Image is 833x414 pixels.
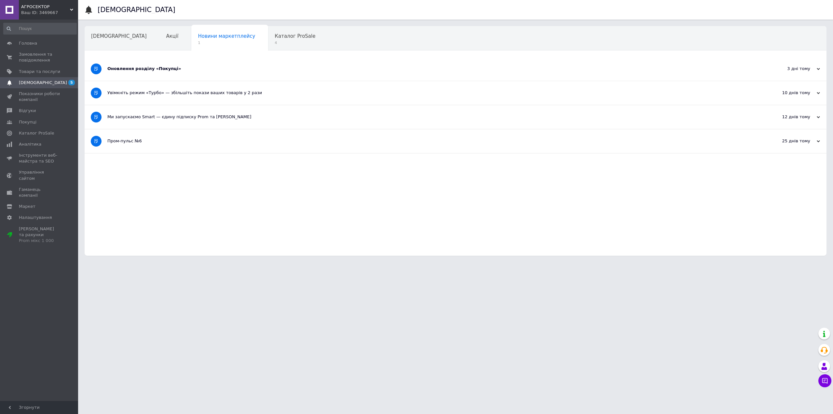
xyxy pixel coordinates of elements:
span: 5 [68,80,75,85]
span: АГРОСЕКТОР [21,4,70,10]
div: 3 дні тому [755,66,820,72]
div: Пром-пульс №6 [107,138,755,144]
h1: [DEMOGRAPHIC_DATA] [98,6,175,14]
div: Оновлення розділу «Покупці» [107,66,755,72]
span: [PERSON_NAME] та рахунки [19,226,60,244]
div: Prom мікс 1 000 [19,238,60,244]
div: Ми запускаємо Smart — єдину підписку Prom та [PERSON_NAME] [107,114,755,120]
span: Акції [166,33,179,39]
span: Каталог ProSale [275,33,315,39]
span: Товари та послуги [19,69,60,75]
span: Каталог ProSale [19,130,54,136]
span: Показники роботи компанії [19,91,60,103]
span: Відгуки [19,108,36,114]
span: Маркет [19,204,35,209]
span: [DEMOGRAPHIC_DATA] [19,80,67,86]
span: Налаштування [19,215,52,221]
div: 12 днів тому [755,114,820,120]
span: Гаманець компанії [19,187,60,198]
div: 10 днів тому [755,90,820,96]
div: Увімкніть режим «Турбо» — збільшіть покази ваших товарів у 2 рази [107,90,755,96]
input: Пошук [3,23,77,35]
span: Управління сайтом [19,169,60,181]
button: Чат з покупцем [818,374,831,387]
span: 4 [275,40,315,45]
div: 25 днів тому [755,138,820,144]
span: Покупці [19,119,36,125]
span: Головна [19,40,37,46]
span: Аналітика [19,141,41,147]
span: Замовлення та повідомлення [19,51,60,63]
span: 1 [198,40,255,45]
span: Новини маркетплейсу [198,33,255,39]
span: Інструменти веб-майстра та SEO [19,152,60,164]
div: Ваш ID: 3469667 [21,10,78,16]
span: [DEMOGRAPHIC_DATA] [91,33,147,39]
